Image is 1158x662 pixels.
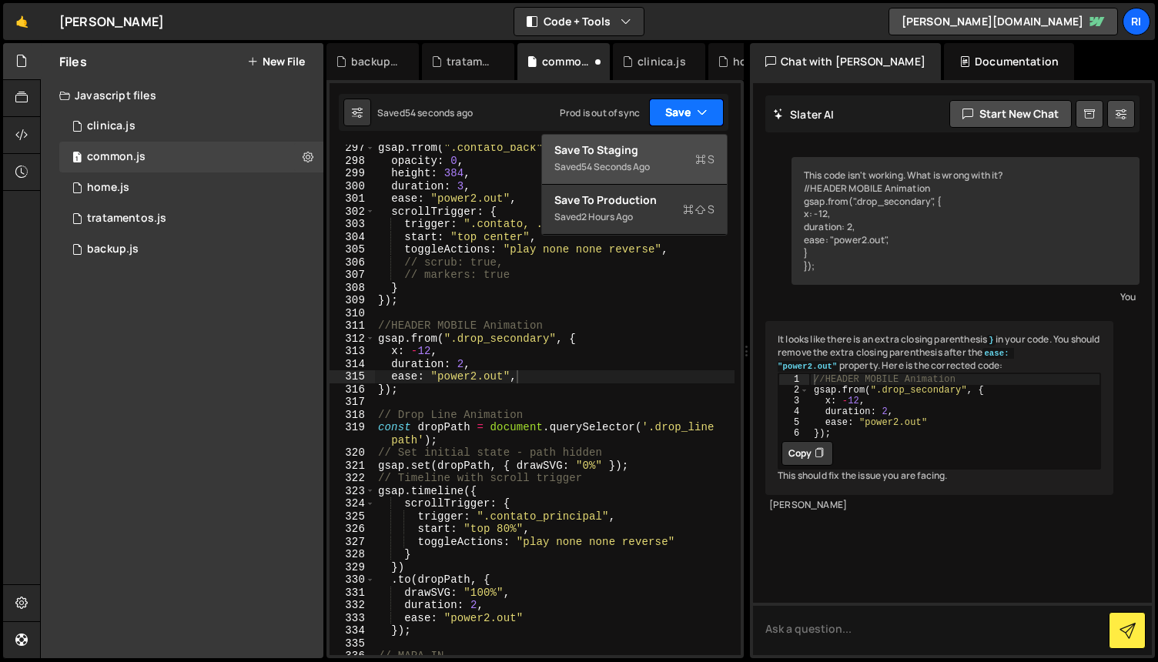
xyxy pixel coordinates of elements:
div: 303 [330,218,375,231]
div: 313 [330,345,375,358]
div: 297 [330,142,375,155]
div: Save to Staging [554,142,715,158]
div: 321 [330,460,375,473]
div: 311 [330,319,375,333]
div: tratamentos.js [447,54,496,69]
button: Save to ProductionS Saved2 hours ago [542,185,727,235]
span: S [695,152,715,167]
a: Ri [1123,8,1150,35]
div: 12452/42847.js [59,142,323,172]
span: S [683,202,715,217]
div: 319 [330,421,375,446]
div: Documentation [944,43,1074,80]
div: [PERSON_NAME] [769,499,1109,512]
div: 304 [330,231,375,244]
div: 299 [330,167,375,180]
div: 3 [779,396,809,406]
div: common.js [87,150,146,164]
div: homepage_salvato.js [733,54,782,69]
h2: Files [59,53,87,70]
div: 2 hours ago [581,210,633,223]
button: New File [247,55,305,68]
div: 333 [330,612,375,625]
div: 12452/44846.js [59,111,323,142]
div: 335 [330,637,375,650]
div: 325 [330,510,375,523]
div: 306 [330,256,375,269]
div: 329 [330,561,375,574]
div: 320 [330,446,375,460]
div: 1 [779,374,809,385]
div: backup.js [351,54,400,69]
div: 2 [779,385,809,396]
div: 326 [330,523,375,536]
div: 300 [330,180,375,193]
div: It looks like there is an extra closing parenthesis in your code. You should remove the extra clo... [765,321,1113,494]
h2: Slater AI [773,107,835,122]
div: 317 [330,396,375,409]
div: [PERSON_NAME] [59,12,164,31]
div: Saved [377,106,473,119]
div: 309 [330,294,375,307]
div: 328 [330,548,375,561]
div: 305 [330,243,375,256]
div: 330 [330,573,375,587]
a: 🤙 [3,3,41,40]
div: 5 [779,417,809,428]
div: clinica.js [87,119,136,133]
code: ease: "power2.out" [778,348,1014,372]
div: home.js [87,181,129,195]
button: Start new chat [949,100,1072,128]
div: This code isn't working. What is wrong with it? //HEADER MOBILE Animation gsap.from(".drop_second... [792,157,1140,285]
div: backup.js [87,242,139,256]
div: 318 [330,409,375,422]
div: Javascript files [41,80,323,111]
div: 314 [330,358,375,371]
button: Save [649,99,724,126]
button: Code + Tools [514,8,644,35]
div: 54 seconds ago [581,160,650,173]
div: clinica.js [638,54,686,69]
div: 6 [779,428,809,439]
div: 54 seconds ago [405,106,473,119]
span: 1 [72,152,82,165]
div: 332 [330,599,375,612]
div: Saved [554,208,715,226]
div: 302 [330,206,375,219]
div: 323 [330,485,375,498]
div: 4 [779,406,809,417]
div: 312 [330,333,375,346]
div: 12452/42786.js [59,203,323,234]
div: 331 [330,587,375,600]
div: 316 [330,383,375,396]
div: You [795,289,1136,305]
button: Copy [781,441,833,466]
div: 310 [330,307,375,320]
div: 334 [330,624,375,637]
div: 12452/42849.js [59,234,323,265]
div: tratamentos.js [87,212,166,226]
div: 327 [330,536,375,549]
div: Prod is out of sync [560,106,640,119]
div: 324 [330,497,375,510]
button: Save to StagingS Saved54 seconds ago [542,135,727,185]
div: 301 [330,192,375,206]
code: } [987,335,995,346]
div: 322 [330,472,375,485]
div: common.js [542,54,591,69]
div: 307 [330,269,375,282]
div: 298 [330,155,375,168]
div: Save to Production [554,192,715,208]
div: 308 [330,282,375,295]
div: 315 [330,370,375,383]
div: Chat with [PERSON_NAME] [750,43,941,80]
a: [PERSON_NAME][DOMAIN_NAME] [889,8,1118,35]
div: 12452/30174.js [59,172,323,203]
div: Saved [554,158,715,176]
